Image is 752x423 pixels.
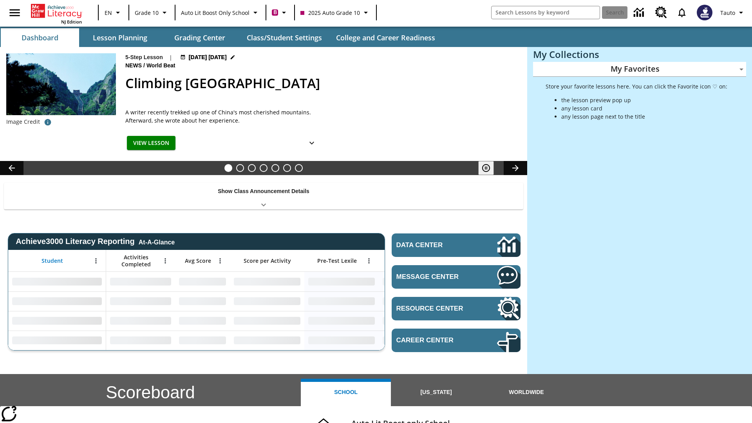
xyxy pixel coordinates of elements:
span: Tauto [720,9,735,17]
button: Slide 3 The Last Homesteaders [248,164,256,172]
span: B [273,7,277,17]
button: School [301,379,391,406]
span: Student [42,257,63,264]
h2: Climbing Mount Tai [125,73,518,93]
span: Career Center [396,336,474,344]
button: Lesson carousel, Next [504,161,527,175]
div: My Favorites [533,62,746,77]
button: View Lesson [127,136,175,150]
li: any lesson card [561,104,727,112]
button: Slide 7 Remembering Justice O'Connor [295,164,303,172]
span: Activities Completed [110,254,162,268]
span: 2025 Auto Grade 10 [300,9,360,17]
img: 6000 stone steps to climb Mount Tai in Chinese countryside [6,53,116,115]
div: Home [31,2,82,25]
span: Resource Center [396,305,474,313]
button: Slide 4 The Invasion of the Free CD [260,164,268,172]
a: Notifications [672,2,692,23]
button: Open Menu [90,255,102,267]
div: A writer recently trekked up one of China's most cherished mountains. Afterward, she wrote about ... [125,108,321,125]
div: No Data, [106,291,175,311]
p: 5-Step Lesson [125,53,163,61]
div: No Data, [379,331,453,350]
button: Credit for photo and all related images: Public Domain/Charlie Fong [40,115,56,129]
button: Open Menu [214,255,226,267]
button: Grade: Grade 10, Select a grade [132,5,172,20]
button: Show Details [304,136,320,150]
span: Score per Activity [244,257,291,264]
span: Message Center [396,273,474,281]
button: Slide 1 Climbing Mount Tai [224,164,232,172]
button: Worldwide [481,379,571,406]
button: Class/Student Settings [240,28,328,47]
input: search field [492,6,600,19]
span: NJ Edition [61,19,82,25]
div: Show Class Announcement Details [4,183,523,210]
div: No Data, [175,272,230,291]
button: Pause [478,161,494,175]
p: Store your favorite lessons here. You can click the Favorite icon ♡ on: [546,82,727,90]
button: Boost Class color is violet red. Change class color [269,5,292,20]
button: Open Menu [363,255,375,267]
a: Message Center [392,265,521,289]
div: No Data, [379,291,453,311]
li: any lesson page next to the title [561,112,727,121]
div: No Data, [379,272,453,291]
span: News [125,61,143,70]
button: Select a new avatar [692,2,717,23]
div: No Data, [106,331,175,350]
li: the lesson preview pop up [561,96,727,104]
div: No Data, [175,311,230,331]
span: Data Center [396,241,470,249]
a: Resource Center, Will open in new tab [651,2,672,23]
div: Pause [478,161,502,175]
div: At-A-Glance [139,237,175,246]
button: College and Career Readiness [330,28,441,47]
span: Achieve3000 Literacy Reporting [16,237,175,246]
a: Career Center [392,329,521,352]
button: Lesson Planning [81,28,159,47]
span: Auto Lit Boost only School [181,9,249,17]
span: / [143,62,145,69]
a: Home [31,3,82,19]
img: Avatar [697,5,712,20]
button: Class: 2025 Auto Grade 10, Select your class [297,5,374,20]
span: Grade 10 [135,9,159,17]
a: Data Center [392,233,521,257]
button: Grading Center [161,28,239,47]
span: World Beat [146,61,177,70]
button: School: Auto Lit Boost only School, Select your school [178,5,263,20]
div: No Data, [106,311,175,331]
p: Show Class Announcement Details [218,187,309,195]
span: Pre-Test Lexile [317,257,357,264]
button: Open Menu [159,255,171,267]
button: Slide 5 Pre-release lesson [271,164,279,172]
span: Avg Score [185,257,211,264]
span: | [169,53,172,61]
button: Slide 2 Defining Our Government's Purpose [236,164,244,172]
p: Image Credit [6,118,40,126]
a: Data Center [629,2,651,23]
a: Resource Center, Will open in new tab [392,297,521,320]
button: Profile/Settings [717,5,749,20]
div: No Data, [175,291,230,311]
button: Open side menu [3,1,26,24]
div: No Data, [106,272,175,291]
div: No Data, [175,331,230,350]
h3: My Collections [533,49,746,60]
button: Slide 6 Career Lesson [283,164,291,172]
button: Jul 22 - Jun 30 Choose Dates [179,53,237,61]
button: [US_STATE] [391,379,481,406]
span: [DATE] [DATE] [189,53,227,61]
div: No Data, [379,311,453,331]
button: Language: EN, Select a language [101,5,126,20]
span: EN [105,9,112,17]
button: Dashboard [1,28,79,47]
